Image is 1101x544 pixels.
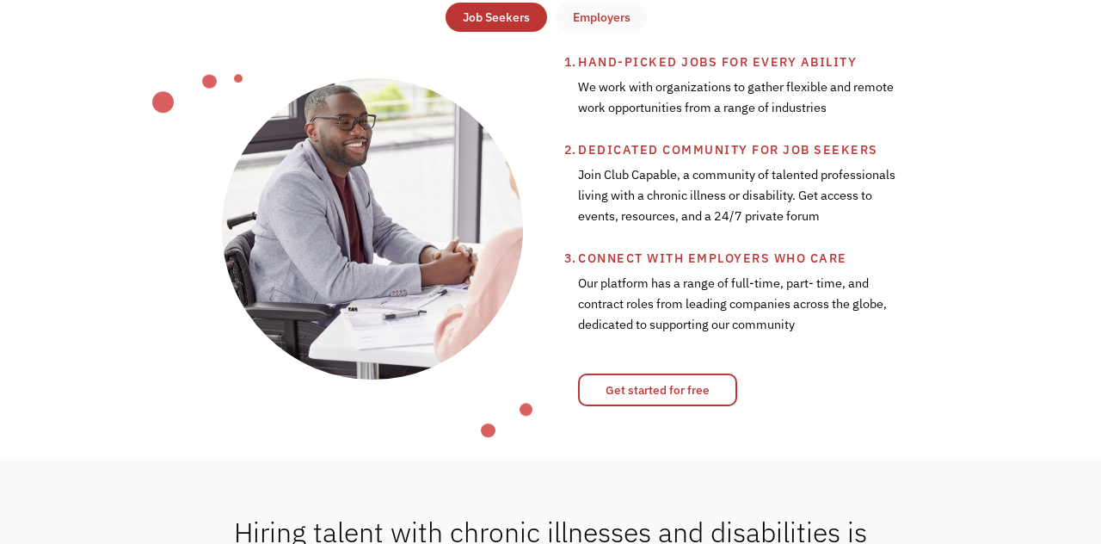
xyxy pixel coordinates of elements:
[578,248,1036,269] div: Connect with employers who care
[578,72,899,139] div: We work with organizations to gather flexible and remote work opportunities from a range of indus...
[578,139,1036,160] div: Dedicated community for job seekers
[578,160,899,248] div: Join Club Capable, a community of talented professionals living with a chronic illness or disabil...
[578,52,1036,72] div: Hand-picked jobs for every ability
[578,374,737,406] a: Get started for free
[463,7,530,28] div: Job Seekers
[578,269,899,356] div: Our platform has a range of full-time, part- time, and contract roles from leading companies acro...
[573,7,630,28] div: Employers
